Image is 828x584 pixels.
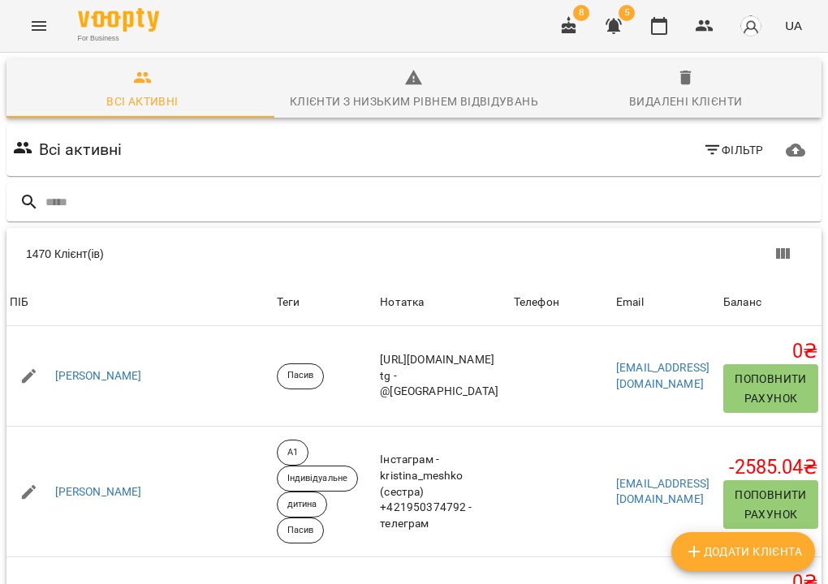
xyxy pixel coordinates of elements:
span: Поповнити рахунок [730,485,812,524]
p: Пасив [287,369,314,383]
h5: -2585.04 ₴ [723,455,818,480]
div: Теги [277,293,374,312]
div: Видалені клієнти [629,92,742,111]
div: Email [616,293,644,312]
div: ПІБ [10,293,28,312]
span: Телефон [514,293,610,312]
h6: Всі активні [39,137,123,162]
div: Нотатка [380,293,507,312]
span: Поповнити рахунок [730,369,812,408]
span: Email [616,293,717,312]
div: А1 [277,440,308,466]
div: 1470 Клієнт(ів) [26,246,433,262]
p: Пасив [287,524,314,538]
div: Пасив [277,363,325,389]
button: Поповнити рахунок [723,480,818,529]
div: Sort [514,293,559,312]
div: Sort [616,293,644,312]
div: Клієнти з низьким рівнем відвідувань [290,92,538,111]
button: Фільтр [696,135,770,165]
td: Інстаграм - kristina_meshko (сестра) +421950374792 - телеграм [377,427,511,557]
div: Table Toolbar [6,228,822,280]
a: [EMAIL_ADDRESS][DOMAIN_NAME] [616,361,709,390]
span: For Business [78,33,159,44]
div: Індивідуальне [277,466,358,492]
h5: 0 ₴ [723,339,818,364]
img: avatar_s.png [740,15,762,37]
a: [EMAIL_ADDRESS][DOMAIN_NAME] [616,477,709,506]
div: Баланс [723,293,761,312]
span: 8 [573,5,589,21]
td: [URL][DOMAIN_NAME] tg - @[GEOGRAPHIC_DATA] [377,326,511,427]
span: Додати клієнта [684,542,802,561]
button: Показати колонки [763,234,802,273]
button: UA [778,11,809,41]
div: Всі активні [106,92,178,111]
div: дитина [277,492,328,517]
p: дитина [287,498,317,512]
a: [PERSON_NAME] [55,368,142,384]
div: Sort [10,293,28,312]
span: Баланс [723,293,818,312]
a: [PERSON_NAME] [55,484,142,500]
span: UA [785,17,802,34]
span: Фільтр [703,140,764,160]
span: ПІБ [10,293,270,312]
button: Додати клієнта [671,532,815,571]
button: Menu [19,6,58,45]
span: 5 [619,5,635,21]
button: Поповнити рахунок [723,364,818,413]
img: Voopty Logo [78,8,159,32]
div: Sort [723,293,761,312]
p: Індивідуальне [287,472,347,486]
div: Телефон [514,293,559,312]
div: Пасив [277,517,325,543]
p: А1 [287,446,298,460]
